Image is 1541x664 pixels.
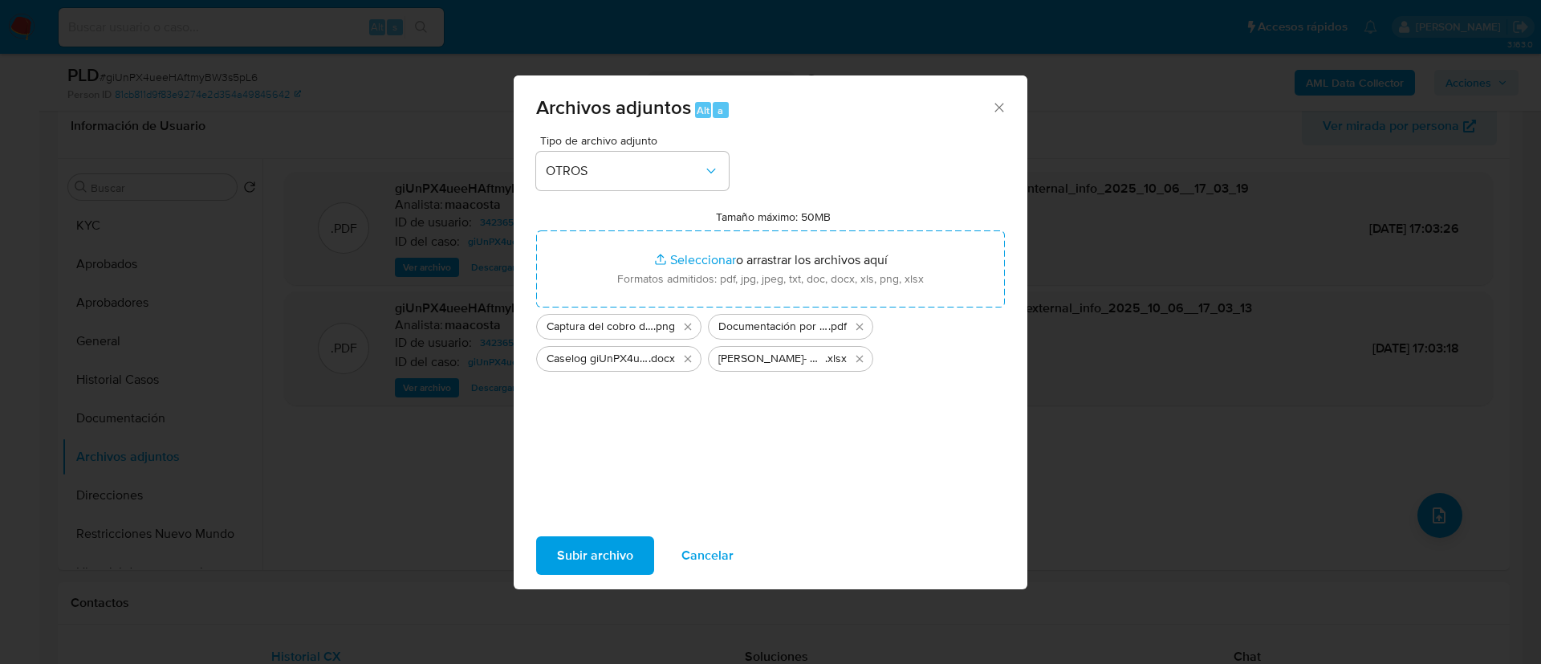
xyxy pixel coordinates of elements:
button: Cerrar [991,100,1006,114]
span: Caselog giUnPX4ueeHAftmyBW3s5pL6_2025_09_17_17_03_51 [547,351,649,367]
button: Eliminar Documentación por venta de casa.pdf [850,317,869,336]
button: Cancelar [661,536,754,575]
button: Eliminar Caselog giUnPX4ueeHAftmyBW3s5pL6_2025_09_17_17_03_51.docx [678,349,697,369]
span: .xlsx [825,351,847,367]
button: Eliminar Cristian Sebastian Gomez- Movimientos.xlsx [850,349,869,369]
span: Captura del cobro de asignación [547,319,653,335]
span: Subir archivo [557,538,633,573]
span: a [718,103,723,118]
button: Eliminar Captura del cobro de asignación.png [678,317,697,336]
span: Archivos adjuntos [536,93,691,121]
span: Cancelar [681,538,734,573]
span: Tipo de archivo adjunto [540,135,733,146]
span: OTROS [546,163,703,179]
button: OTROS [536,152,729,190]
button: Subir archivo [536,536,654,575]
ul: Archivos seleccionados [536,308,1005,372]
label: Tamaño máximo: 50MB [716,210,831,224]
span: .pdf [828,319,847,335]
span: Documentación por venta de casa [718,319,828,335]
span: Alt [697,103,710,118]
span: .png [653,319,675,335]
span: [PERSON_NAME]- Movimientos [718,351,825,367]
span: .docx [649,351,675,367]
